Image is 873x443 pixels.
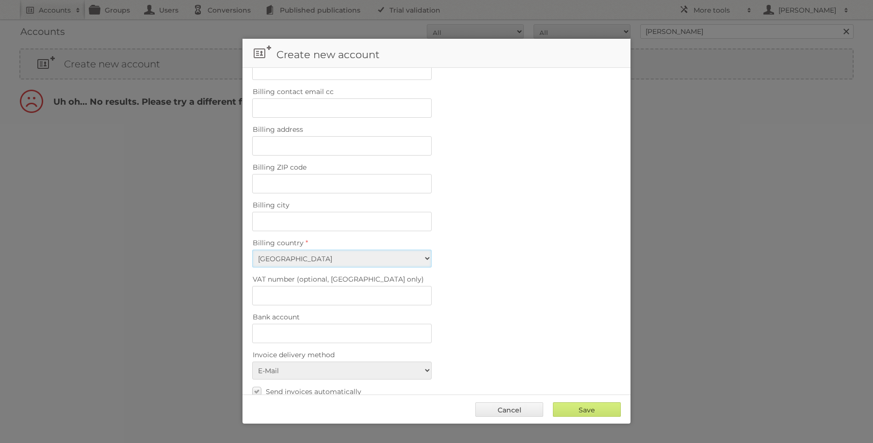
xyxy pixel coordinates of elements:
[266,387,361,396] span: Send invoices automatically
[475,402,543,417] a: Cancel
[253,201,290,209] span: Billing city
[253,87,334,96] span: Billing contact email cc
[242,39,630,68] h1: Create new account
[253,125,303,134] span: Billing address
[253,350,335,359] span: Invoice delivery method
[253,238,304,247] span: Billing country
[253,313,300,321] span: Bank account
[253,275,424,284] span: VAT number (optional, [GEOGRAPHIC_DATA] only)
[253,163,307,172] span: Billing ZIP code
[553,402,621,417] input: Save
